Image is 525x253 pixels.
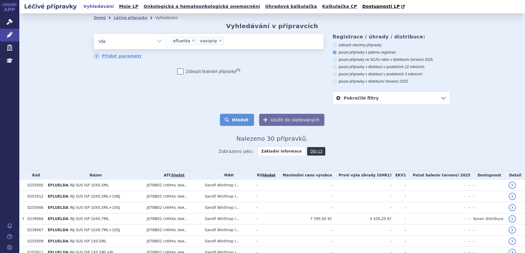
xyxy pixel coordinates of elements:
span: CHŘIPKA, INAK... [163,195,187,198]
a: Léčivé přípravky [114,16,147,20]
label: pouze přípravky v distribuci v posledních 12 měsících [333,64,450,69]
td: - [332,202,391,213]
label: Zobrazit bratrské přípravky [177,68,240,74]
span: v červenci 2025 [438,173,470,177]
span: J07BB02 [147,239,162,243]
td: - [276,225,332,236]
span: CHŘIPKA, INAK... [163,240,187,243]
td: - [406,180,466,191]
td: - [466,180,470,191]
th: RS [253,171,276,180]
td: 7 395,92 Kč [276,213,332,225]
span: INJ SUS ISP 10X0,5ML+10BJ [70,194,120,199]
td: - [253,180,276,191]
th: EKV1 [391,171,406,180]
th: Detail [506,171,525,180]
span: EFLUELDA [48,228,68,232]
span: J07BB02 [147,205,162,210]
span: × [192,39,195,42]
td: - [391,213,406,225]
a: Kalkulačka CP [320,2,359,11]
span: Zobrazeno jako: [219,147,254,156]
td: Sanofi Winthrop I... [202,191,253,202]
label: pouze přípravky s platnou registrací [333,50,450,55]
a: DIS-13 [307,147,325,156]
label: pouze přípravky v distribuci [333,79,450,84]
td: - [276,202,332,213]
td: - [466,191,470,202]
td: - [470,180,506,191]
a: hledat [172,173,185,177]
th: Dostupnost [470,171,506,180]
span: v červenci 2025 [407,57,433,62]
span: EFLUELDA [48,205,68,210]
td: - [406,225,466,236]
td: Sanofi Winthrop I... [202,213,253,225]
span: INJ SUS ISP 1X0,5ML [70,239,107,243]
button: Hledat [220,114,254,126]
td: - [332,236,391,247]
h2: Léčivé přípravky [19,2,82,11]
td: - [391,191,406,202]
a: detail [509,215,516,222]
th: Počet balení [406,171,470,180]
td: - [406,191,466,202]
td: - [332,180,391,191]
span: EFLUELDA [48,194,68,199]
span: vaxigrip [200,39,217,43]
td: Sanofi Winthrop I... [202,202,253,213]
td: - [253,225,276,236]
a: detail [509,226,516,234]
td: - [276,191,332,202]
span: J07BB02 [147,228,162,232]
td: - [332,225,391,236]
label: pouze přípravky ve SCAU nebo v distribuci [333,57,450,62]
td: - [253,236,276,247]
a: Onkologická a hematoonkologická onemocnění [142,2,262,11]
td: Sanofi Winthrop I... [202,225,253,236]
th: První výše úhrady (UHR1) [332,171,391,180]
input: eflueldavaxigrip [225,37,257,44]
td: - [466,213,470,225]
th: Kód [24,171,45,180]
span: v červenci 2025 [382,79,408,84]
td: - [276,236,332,247]
td: Konec distribuce [470,213,506,225]
strong: Základní informace [258,147,305,156]
td: - [253,191,276,202]
h2: Vyhledávání v přípravcích [226,22,318,30]
td: - [332,191,391,202]
a: Dostupnosti LP [360,2,408,11]
td: - [253,202,276,213]
label: zobrazit všechny přípravky [333,43,450,48]
span: INJ SUS ISP 10X0,7ML [70,217,109,221]
a: Domů [94,16,106,20]
span: EFLUELDA [48,239,68,243]
td: - [470,236,506,247]
td: - [253,213,276,225]
td: 0255905 [24,180,45,191]
span: INJ SUS ISP 10X0,5ML+10SJ [70,205,120,210]
span: Nalezeno 30 přípravků. [237,135,308,142]
th: MAH [202,171,253,180]
h3: Registrace / úhrady / distribuce: [333,34,450,40]
td: Sanofi Winthrop I... [202,236,253,247]
td: 0255906 [24,202,45,213]
td: - [466,236,470,247]
a: vyhledávání neobsahuje žádnou platnou referenční skupinu [262,173,275,177]
del: hledat [262,173,275,177]
th: ATC [144,171,202,180]
th: Maximální cena výrobce [276,171,332,180]
td: 0239067 [24,225,45,236]
span: CHŘIPKA, INAK... [163,184,187,187]
a: detail [509,182,516,189]
a: detail [509,238,516,245]
td: - [276,180,332,191]
span: J07BB02 [147,183,162,187]
td: 0255912 [24,191,45,202]
td: - [406,236,466,247]
span: × [219,39,222,42]
a: Moje LP [117,2,140,11]
td: - [391,236,406,247]
a: Pokročilé filtry [333,92,450,104]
